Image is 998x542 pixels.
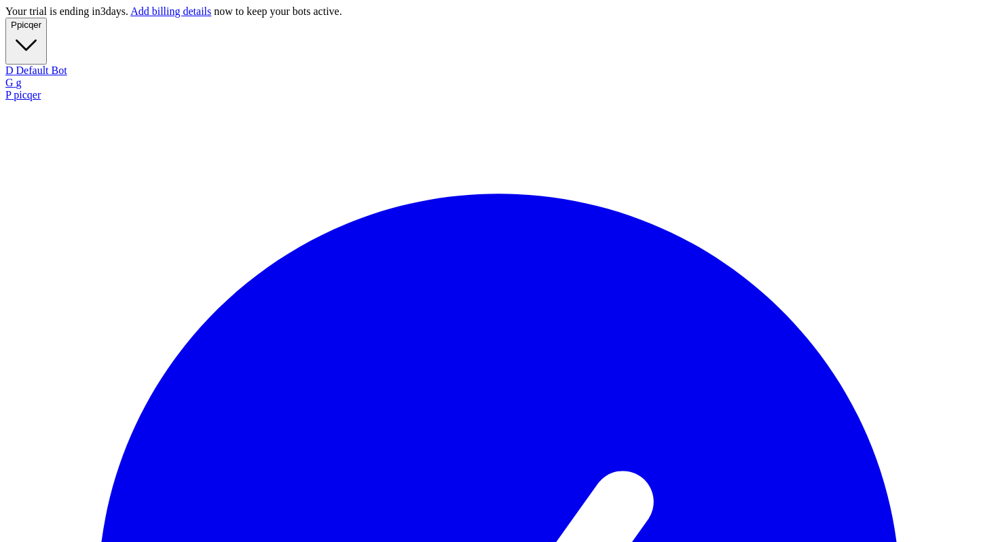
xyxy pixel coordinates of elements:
button: Ppicqer [5,18,47,65]
div: Default Bot [5,65,993,77]
span: G [5,77,14,88]
div: picqer [5,89,993,101]
div: g [5,77,993,89]
span: P [11,20,17,30]
span: picqer [17,20,41,30]
span: D [5,65,14,76]
span: P [5,89,11,101]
